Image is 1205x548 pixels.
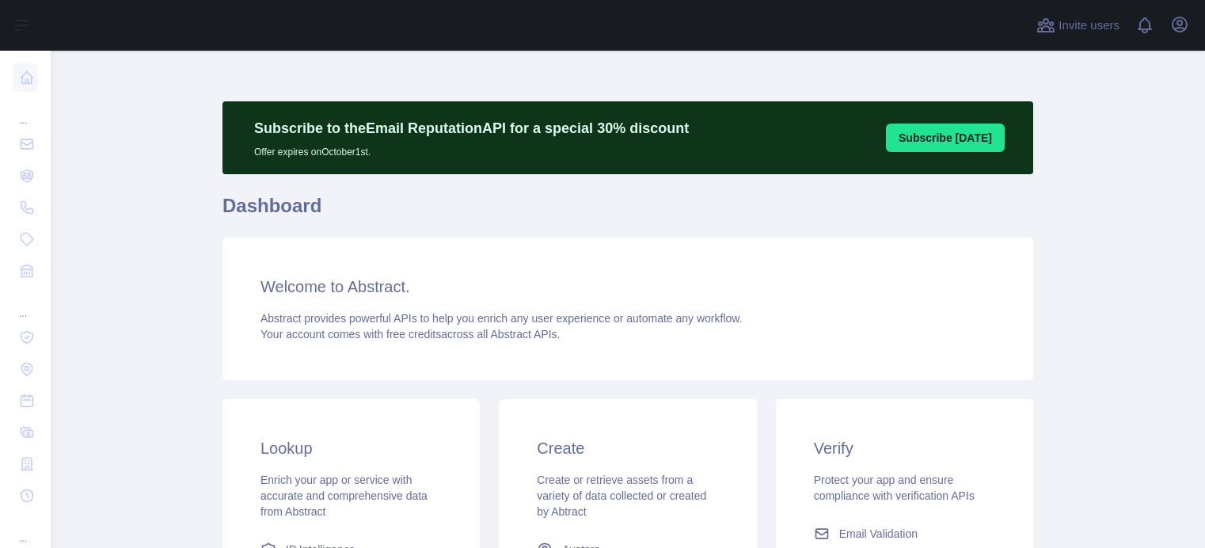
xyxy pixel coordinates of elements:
[222,193,1033,231] h1: Dashboard
[1059,17,1119,35] span: Invite users
[13,513,38,545] div: ...
[1033,13,1123,38] button: Invite users
[886,124,1005,152] button: Subscribe [DATE]
[260,437,442,459] h3: Lookup
[839,526,918,542] span: Email Validation
[260,474,428,518] span: Enrich your app or service with accurate and comprehensive data from Abstract
[537,437,718,459] h3: Create
[260,312,743,325] span: Abstract provides powerful APIs to help you enrich any user experience or automate any workflow.
[537,474,706,518] span: Create or retrieve assets from a variety of data collected or created by Abtract
[260,276,995,298] h3: Welcome to Abstract.
[386,328,441,341] span: free credits
[13,288,38,320] div: ...
[13,95,38,127] div: ...
[254,139,689,158] p: Offer expires on October 1st.
[260,328,560,341] span: Your account comes with across all Abstract APIs.
[814,437,995,459] h3: Verify
[808,519,1002,548] a: Email Validation
[254,117,689,139] p: Subscribe to the Email Reputation API for a special 30 % discount
[814,474,975,502] span: Protect your app and ensure compliance with verification APIs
